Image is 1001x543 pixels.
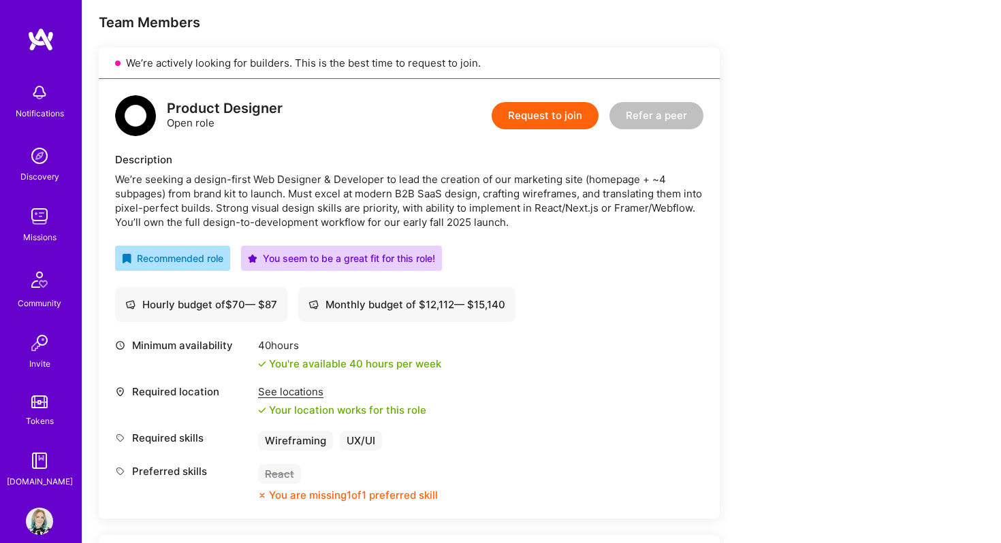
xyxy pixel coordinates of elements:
i: icon Clock [115,340,125,350]
div: Notifications [16,106,64,120]
div: See locations [258,384,426,399]
img: bell [26,79,53,106]
button: Request to join [492,102,599,129]
i: icon Tag [115,433,125,443]
img: User Avatar [26,508,53,535]
img: Community [23,263,56,296]
div: Your location works for this role [258,403,426,417]
div: Discovery [20,169,59,184]
div: Team Members [99,14,720,31]
i: icon Cash [308,299,319,310]
img: guide book [26,447,53,474]
div: Required location [115,384,251,399]
div: We’re actively looking for builders. This is the best time to request to join. [99,48,720,79]
div: Community [18,296,61,310]
div: 40 hours [258,338,441,352]
i: icon Cash [125,299,136,310]
i: icon Location [115,386,125,397]
div: Wireframing [258,431,333,450]
a: User Avatar [22,508,57,535]
div: Invite [29,357,50,371]
div: You are missing 1 of 1 preferred skill [269,488,438,502]
div: We’re seeking a design-first Web Designer & Developer to lead the creation of our marketing site ... [115,172,703,229]
i: icon PurpleStar [248,254,257,263]
div: Preferred skills [115,464,251,478]
i: icon CloseOrange [258,491,266,499]
img: logo [27,27,54,52]
div: Open role [167,101,283,130]
img: tokens [31,395,48,408]
i: icon Tag [115,466,125,476]
div: Recommended role [122,251,223,265]
div: You seem to be a great fit for this role! [248,251,435,265]
div: [DOMAIN_NAME] [7,474,73,489]
img: teamwork [26,203,53,230]
i: icon Check [258,406,266,414]
div: Required skills [115,431,251,445]
img: discovery [26,142,53,169]
img: Invite [26,329,53,357]
div: Missions [23,230,57,244]
div: Hourly budget of $ 70 — $ 87 [125,297,277,312]
div: Product Designer [167,101,283,116]
div: Minimum availability [115,338,251,352]
i: icon Check [258,360,266,368]
div: React [258,464,301,484]
div: Tokens [26,414,54,428]
div: Description [115,152,703,167]
i: icon RecommendedBadge [122,254,131,263]
div: Monthly budget of $ 12,112 — $ 15,140 [308,297,505,312]
button: Refer a peer [609,102,703,129]
div: UX/UI [340,431,382,450]
img: logo [115,95,156,136]
div: You're available 40 hours per week [258,357,441,371]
